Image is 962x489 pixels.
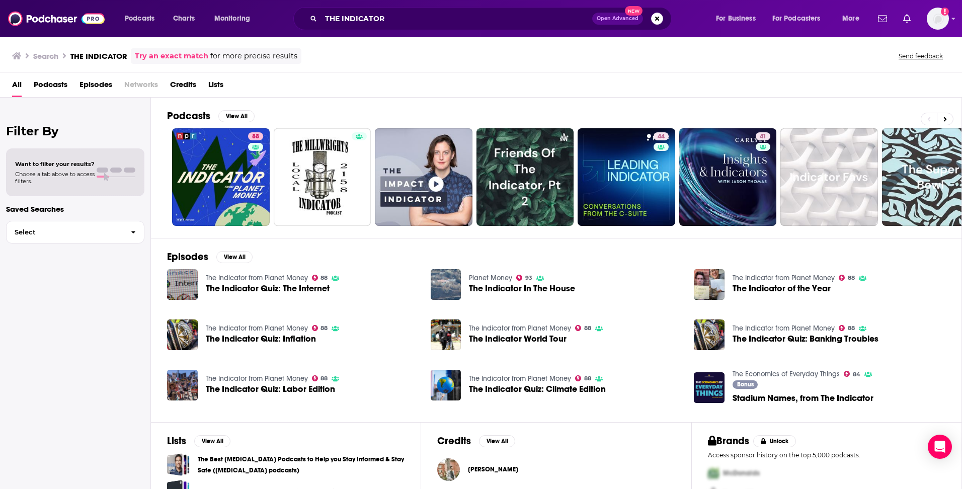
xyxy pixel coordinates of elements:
a: The Indicator Quiz: Banking Troubles [733,335,878,343]
span: Networks [124,76,158,97]
a: 88 [575,325,591,331]
button: open menu [118,11,168,27]
a: Show notifications dropdown [899,10,915,27]
a: Planet Money [469,274,512,282]
button: open menu [207,11,263,27]
a: The Indicator World Tour [469,335,567,343]
button: Unlock [753,435,796,447]
span: 88 [584,326,591,331]
a: The Indicator Quiz: Inflation [206,335,316,343]
img: The Indicator World Tour [431,319,461,350]
span: 88 [320,276,328,280]
img: User Profile [927,8,949,30]
span: McDonalds [723,469,760,477]
button: View All [194,435,230,447]
span: The Indicator Quiz: Labor Edition [206,385,335,393]
a: Lists [208,76,223,97]
a: The Indicator Quiz: Climate Edition [431,370,461,400]
a: 88 [312,375,328,381]
a: The Indicator In The House [469,284,575,293]
span: Monitoring [214,12,250,26]
img: The Indicator Quiz: Labor Edition [167,370,198,400]
a: PodcastsView All [167,110,255,122]
span: Podcasts [34,76,67,97]
a: 88 [248,132,263,140]
span: For Business [716,12,756,26]
a: The Best Coronavirus Podcasts to Help you Stay Informed & Stay Safe (COVID-19 podcasts) [167,453,190,476]
a: The Indicator from Planet Money [206,374,308,383]
a: Episodes [79,76,112,97]
span: 41 [760,132,766,142]
a: Stadium Names, from The Indicator [733,394,873,402]
a: The Indicator from Planet Money [733,274,835,282]
span: More [842,12,859,26]
svg: Add a profile image [941,8,949,16]
a: EpisodesView All [167,251,253,263]
p: Access sponsor history on the top 5,000 podcasts. [708,451,945,459]
a: The Indicator from Planet Money [206,324,308,333]
button: open menu [709,11,768,27]
span: 93 [525,276,532,280]
a: CreditsView All [437,435,515,447]
span: 88 [320,376,328,381]
h3: THE INDICATOR [70,51,127,61]
h2: Filter By [6,124,144,138]
button: Open AdvancedNew [592,13,643,25]
a: Credits [170,76,196,97]
span: [PERSON_NAME] [468,465,518,473]
button: open menu [766,11,835,27]
span: Choose a tab above to access filters. [15,171,95,185]
span: 44 [658,132,665,142]
span: for more precise results [210,50,297,62]
img: The Indicator of the Year [694,269,725,300]
img: First Pro Logo [704,463,723,483]
img: The Indicator Quiz: The Internet [167,269,198,300]
div: Open Intercom Messenger [928,435,952,459]
a: All [12,76,22,97]
a: 44 [578,128,675,226]
img: The Indicator Quiz: Banking Troubles [694,319,725,350]
a: The Indicator from Planet Money [206,274,308,282]
h3: Search [33,51,58,61]
h2: Credits [437,435,471,447]
a: ListsView All [167,435,230,447]
button: Darius RafieyanDarius Rafieyan [437,453,675,485]
a: The Indicator Quiz: The Internet [206,284,330,293]
a: The Indicator of the Year [733,284,831,293]
span: 88 [848,326,855,331]
span: 88 [252,132,259,142]
img: The Indicator In The House [431,269,461,300]
span: Bonus [737,381,754,387]
button: View All [479,435,515,447]
a: The Economics of Everyday Things [733,370,840,378]
img: Darius Rafieyan [437,458,460,481]
a: Charts [167,11,201,27]
span: Logged in as mbrennan2 [927,8,949,30]
a: The Indicator Quiz: Inflation [167,319,198,350]
a: The Best [MEDICAL_DATA] Podcasts to Help you Stay Informed & Stay Safe ([MEDICAL_DATA] podcasts) [198,454,405,476]
a: 88 [839,325,855,331]
h2: Podcasts [167,110,210,122]
a: Show notifications dropdown [874,10,891,27]
span: Select [7,229,123,235]
img: Stadium Names, from The Indicator [694,372,725,403]
a: The Indicator from Planet Money [733,324,835,333]
span: 88 [584,376,591,381]
span: The Indicator Quiz: Climate Edition [469,385,606,393]
span: Want to filter your results? [15,160,95,168]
